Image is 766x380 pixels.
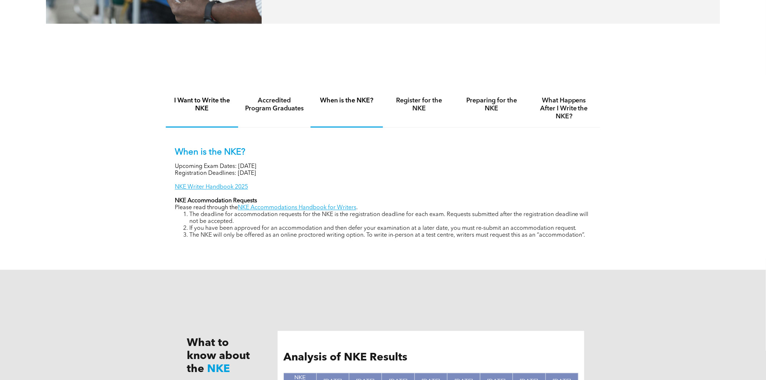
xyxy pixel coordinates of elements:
[238,205,356,211] a: NKE Accommodations Handbook for Writers
[245,97,304,113] h4: Accredited Program Graduates
[175,185,248,190] a: NKE Writer Handbook 2025
[390,97,449,113] h4: Register for the NKE
[187,338,250,375] span: What to know about the
[172,97,232,113] h4: I Want to Write the NKE
[283,352,407,363] span: Analysis of NKE Results
[175,148,591,158] p: When is the NKE?
[189,225,591,232] li: If you have been approved for an accommodation and then defer your examination at a later date, y...
[207,364,230,375] span: NKE
[189,232,591,239] li: The NKE will only be offered as an online proctored writing option. To write in-person at a test ...
[175,205,591,212] p: Please read through the .
[462,97,521,113] h4: Preparing for the NKE
[175,198,257,204] strong: NKE Accommodation Requests
[534,97,594,121] h4: What Happens After I Write the NKE?
[175,170,591,177] p: Registration Deadlines: [DATE]
[317,97,376,105] h4: When is the NKE?
[189,212,591,225] li: The deadline for accommodation requests for the NKE is the registration deadline for each exam. R...
[175,164,591,170] p: Upcoming Exam Dates: [DATE]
